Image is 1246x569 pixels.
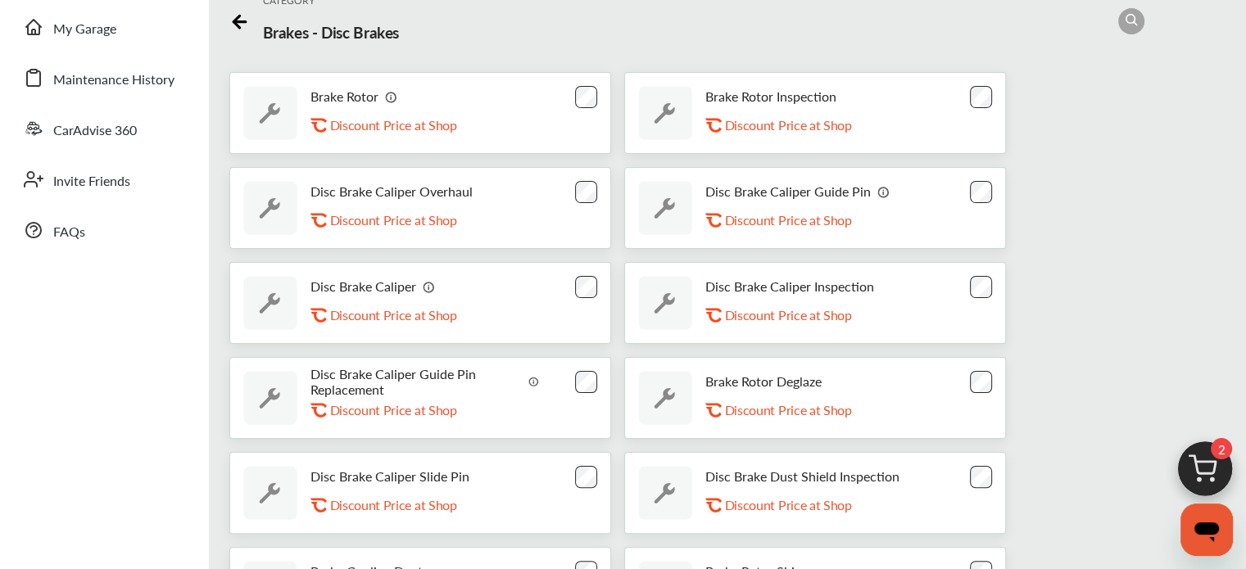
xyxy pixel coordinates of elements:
[1180,504,1233,556] iframe: Button to launch messaging window
[53,222,85,243] span: FAQs
[1166,434,1244,513] img: cart_icon.3d0951e8.svg
[725,117,852,133] p: Discount Price at Shop
[705,373,822,389] p: Brake Rotor Deglaze
[243,466,297,520] img: default_wrench_icon.d1a43860.svg
[243,276,297,330] img: default_wrench_icon.d1a43860.svg
[15,107,193,150] a: CarAdvise 360
[330,307,457,323] p: Discount Price at Shop
[705,278,874,294] p: Disc Brake Caliper Inspection
[330,402,457,418] p: Discount Price at Shop
[725,212,852,228] p: Discount Price at Shop
[423,280,436,293] img: info_icon_vector.svg
[705,468,899,484] p: Disc Brake Dust Shield Inspection
[385,90,398,103] img: info_icon_vector.svg
[310,278,416,294] p: Disc Brake Caliper
[330,212,457,228] p: Discount Price at Shop
[53,171,130,192] span: Invite Friends
[263,21,399,43] p: Brakes - Disc Brakes
[725,497,852,513] p: Discount Price at Shop
[330,497,457,513] p: Discount Price at Shop
[243,86,297,140] img: default_wrench_icon.d1a43860.svg
[243,371,297,425] img: default_wrench_icon.d1a43860.svg
[877,185,890,198] img: info_icon_vector.svg
[53,19,116,40] span: My Garage
[310,468,469,484] p: Disc Brake Caliper Slide Pin
[15,6,193,48] a: My Garage
[15,56,193,99] a: Maintenance History
[15,158,193,201] a: Invite Friends
[53,120,137,142] span: CarAdvise 360
[310,183,473,199] p: Disc Brake Caliper Overhaul
[638,86,692,140] img: default_wrench_icon.d1a43860.svg
[638,181,692,235] img: default_wrench_icon.d1a43860.svg
[638,371,692,425] img: default_wrench_icon.d1a43860.svg
[310,366,522,397] p: Disc Brake Caliper Guide Pin Replacement
[638,466,692,520] img: default_wrench_icon.d1a43860.svg
[528,376,540,387] img: info_icon_vector.svg
[330,117,457,133] p: Discount Price at Shop
[705,88,836,104] p: Brake Rotor Inspection
[705,183,871,199] p: Disc Brake Caliper Guide Pin
[725,402,852,418] p: Discount Price at Shop
[1211,438,1232,459] span: 2
[638,276,692,330] img: default_wrench_icon.d1a43860.svg
[310,88,378,104] p: Brake Rotor
[15,209,193,251] a: FAQs
[725,307,852,323] p: Discount Price at Shop
[53,70,174,91] span: Maintenance History
[243,181,297,235] img: default_wrench_icon.d1a43860.svg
